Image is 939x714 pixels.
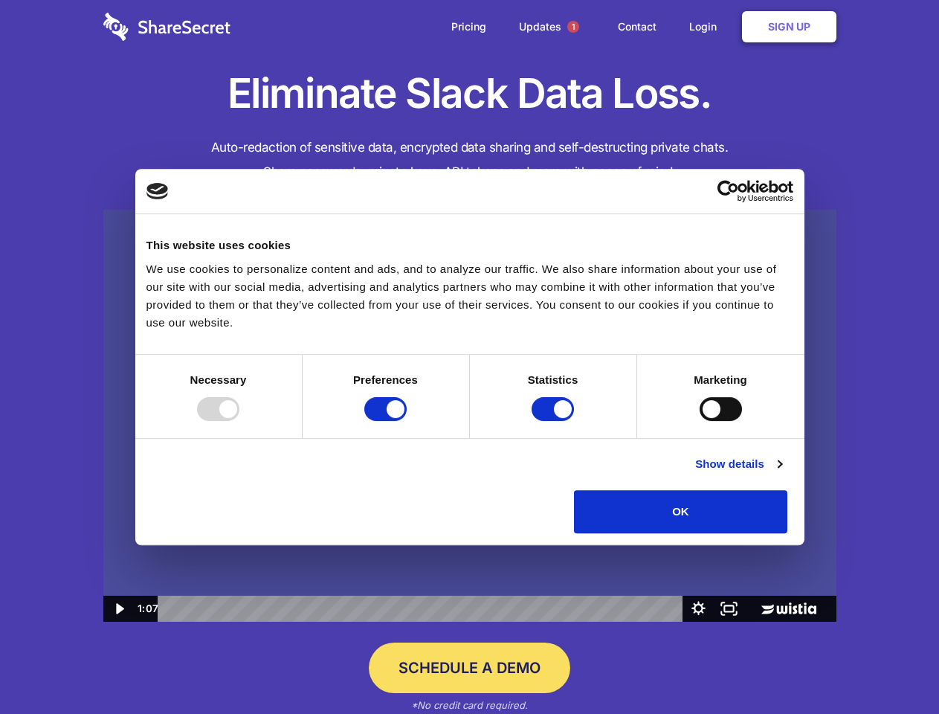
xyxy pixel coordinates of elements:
a: Contact [603,4,671,50]
h4: Auto-redaction of sensitive data, encrypted data sharing and self-destructing private chats. Shar... [103,135,836,184]
button: Show settings menu [683,596,714,622]
button: Play Video [103,596,134,622]
img: Sharesecret [103,210,836,623]
div: This website uses cookies [146,237,793,254]
strong: Preferences [353,373,418,386]
strong: Statistics [528,373,578,386]
a: Wistia Logo -- Learn More [744,596,836,622]
strong: Marketing [694,373,747,386]
button: OK [574,490,787,533]
img: logo-wordmark-white-trans-d4663122ce5f474addd5e946df7df03e33cb6a1c49d2221995e7729f52c070b2.svg [103,13,230,41]
div: Playbar [170,596,676,622]
a: Sign Up [742,11,836,42]
a: Login [674,4,739,50]
a: Schedule a Demo [369,643,570,693]
em: *No credit card required. [411,699,528,711]
a: Usercentrics Cookiebot - opens in a new window [663,180,793,202]
h1: Eliminate Slack Data Loss. [103,67,836,120]
button: Fullscreen [714,596,744,622]
div: We use cookies to personalize content and ads, and to analyze our traffic. We also share informat... [146,260,793,332]
a: Pricing [436,4,501,50]
img: logo [146,183,169,199]
strong: Necessary [190,373,247,386]
span: 1 [567,21,579,33]
a: Show details [695,455,781,473]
